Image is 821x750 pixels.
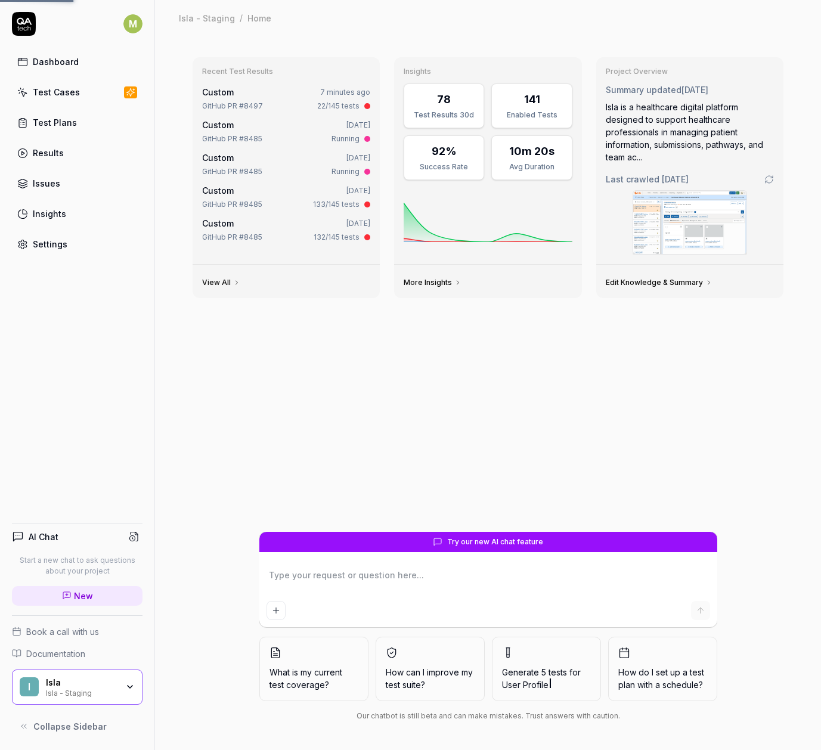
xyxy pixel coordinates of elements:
[12,141,142,165] a: Results
[606,278,712,287] a: Edit Knowledge & Summary
[12,80,142,104] a: Test Cases
[314,232,360,243] div: 132/145 tests
[12,111,142,134] a: Test Plans
[33,207,66,220] div: Insights
[12,586,142,606] a: New
[432,143,457,159] div: 92%
[346,219,370,228] time: [DATE]
[202,199,262,210] div: GitHub PR #8485
[202,185,234,196] span: Custom
[123,14,142,33] span: M
[502,680,549,690] span: User Profile
[240,12,243,24] div: /
[499,162,564,172] div: Avg Duration
[499,110,564,120] div: Enabled Tests
[618,666,707,691] span: How do I set up a test plan with a schedule?
[320,88,370,97] time: 7 minutes ago
[259,711,717,721] div: Our chatbot is still beta and can make mistakes. Trust answers with caution.
[74,590,93,602] span: New
[12,647,142,660] a: Documentation
[346,186,370,195] time: [DATE]
[12,625,142,638] a: Book a call with us
[179,12,235,24] div: Isla - Staging
[200,182,373,212] a: Custom[DATE]GitHub PR #8485133/145 tests
[633,191,746,254] img: Screenshot
[267,601,286,620] button: Add attachment
[606,85,681,95] span: Summary updated
[247,12,271,24] div: Home
[33,720,107,733] span: Collapse Sidebar
[200,149,373,179] a: Custom[DATE]GitHub PR #8485Running
[376,637,485,701] button: How can I improve my test suite?
[411,110,476,120] div: Test Results 30d
[662,174,689,184] time: [DATE]
[492,637,601,701] button: Generate 5 tests forUser Profile
[606,173,689,185] span: Last crawled
[12,202,142,225] a: Insights
[202,101,263,111] div: GitHub PR #8497
[524,91,540,107] div: 141
[46,677,117,688] div: Isla
[202,166,262,177] div: GitHub PR #8485
[202,120,234,130] span: Custom
[12,50,142,73] a: Dashboard
[764,175,774,184] a: Go to crawling settings
[202,153,234,163] span: Custom
[202,134,262,144] div: GitHub PR #8485
[404,67,572,76] h3: Insights
[606,101,774,163] div: Isla is a healthcare digital platform designed to support healthcare professionals in managing pa...
[386,666,475,691] span: How can I improve my test suite?
[404,278,461,287] a: More Insights
[606,67,774,76] h3: Project Overview
[346,153,370,162] time: [DATE]
[447,537,543,547] span: Try our new AI chat feature
[29,531,58,543] h4: AI Chat
[12,714,142,738] button: Collapse Sidebar
[346,120,370,129] time: [DATE]
[12,233,142,256] a: Settings
[46,687,117,697] div: Isla - Staging
[26,647,85,660] span: Documentation
[33,55,79,68] div: Dashboard
[509,143,554,159] div: 10m 20s
[317,101,360,111] div: 22/145 tests
[411,162,476,172] div: Success Rate
[502,666,591,691] span: Generate 5 tests for
[12,555,142,577] p: Start a new chat to ask questions about your project
[123,12,142,36] button: M
[202,67,371,76] h3: Recent Test Results
[12,670,142,705] button: IIslaIsla - Staging
[269,666,358,691] span: What is my current test coverage?
[202,87,234,97] span: Custom
[313,199,360,210] div: 133/145 tests
[202,278,240,287] a: View All
[200,215,373,245] a: Custom[DATE]GitHub PR #8485132/145 tests
[33,86,80,98] div: Test Cases
[202,218,234,228] span: Custom
[33,147,64,159] div: Results
[608,637,717,701] button: How do I set up a test plan with a schedule?
[33,116,77,129] div: Test Plans
[20,677,39,696] span: I
[681,85,708,95] time: [DATE]
[332,166,360,177] div: Running
[332,134,360,144] div: Running
[26,625,99,638] span: Book a call with us
[33,238,67,250] div: Settings
[200,116,373,147] a: Custom[DATE]GitHub PR #8485Running
[12,172,142,195] a: Issues
[33,177,60,190] div: Issues
[200,83,373,114] a: Custom7 minutes agoGitHub PR #849722/145 tests
[202,232,262,243] div: GitHub PR #8485
[259,637,368,701] button: What is my current test coverage?
[437,91,451,107] div: 78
